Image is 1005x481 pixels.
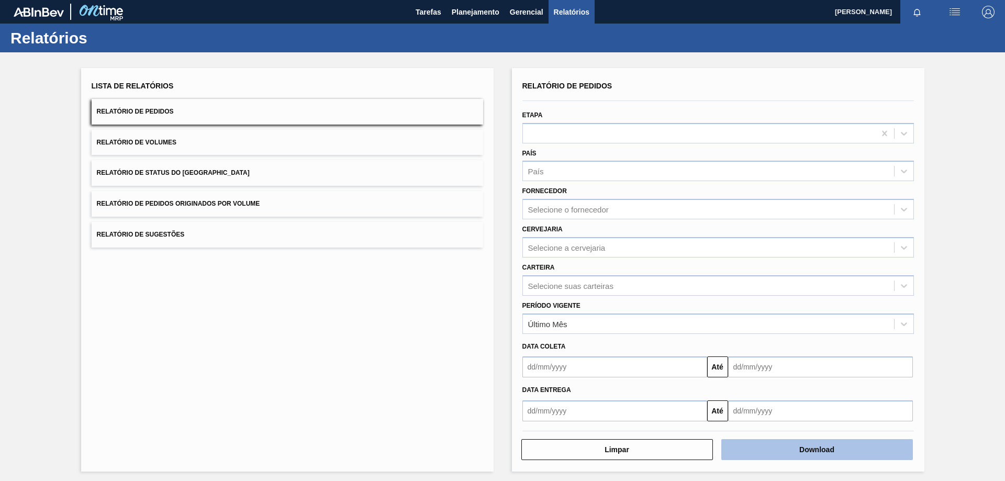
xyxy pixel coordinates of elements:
div: Selecione suas carteiras [528,281,613,290]
label: Fornecedor [522,187,567,195]
button: Relatório de Pedidos Originados por Volume [92,191,483,217]
span: Gerencial [510,6,543,18]
span: Relatórios [554,6,589,18]
h1: Relatórios [10,32,196,44]
button: Relatório de Status do [GEOGRAPHIC_DATA] [92,160,483,186]
div: Selecione a cervejaria [528,243,606,252]
span: Relatório de Volumes [97,139,176,146]
img: Logout [982,6,995,18]
div: País [528,167,544,176]
label: Etapa [522,111,543,119]
span: Relatório de Pedidos [522,82,612,90]
label: Cervejaria [522,226,563,233]
span: Lista de Relatórios [92,82,174,90]
div: Selecione o fornecedor [528,205,609,214]
input: dd/mm/yyyy [522,400,707,421]
span: Relatório de Status do [GEOGRAPHIC_DATA] [97,169,250,176]
input: dd/mm/yyyy [522,356,707,377]
button: Limpar [521,439,713,460]
span: Planejamento [452,6,499,18]
button: Notificações [900,5,934,19]
img: TNhmsLtSVTkK8tSr43FrP2fwEKptu5GPRR3wAAAABJRU5ErkJggg== [14,7,64,17]
button: Download [721,439,913,460]
span: Relatório de Pedidos Originados por Volume [97,200,260,207]
span: Relatório de Pedidos [97,108,174,115]
span: Relatório de Sugestões [97,231,185,238]
button: Relatório de Volumes [92,130,483,155]
span: Tarefas [416,6,441,18]
label: País [522,150,537,157]
span: Data Entrega [522,386,571,394]
input: dd/mm/yyyy [728,356,913,377]
div: Último Mês [528,319,567,328]
button: Até [707,400,728,421]
img: userActions [948,6,961,18]
span: Data coleta [522,343,566,350]
input: dd/mm/yyyy [728,400,913,421]
label: Período Vigente [522,302,580,309]
label: Carteira [522,264,555,271]
button: Relatório de Sugestões [92,222,483,248]
button: Até [707,356,728,377]
button: Relatório de Pedidos [92,99,483,125]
